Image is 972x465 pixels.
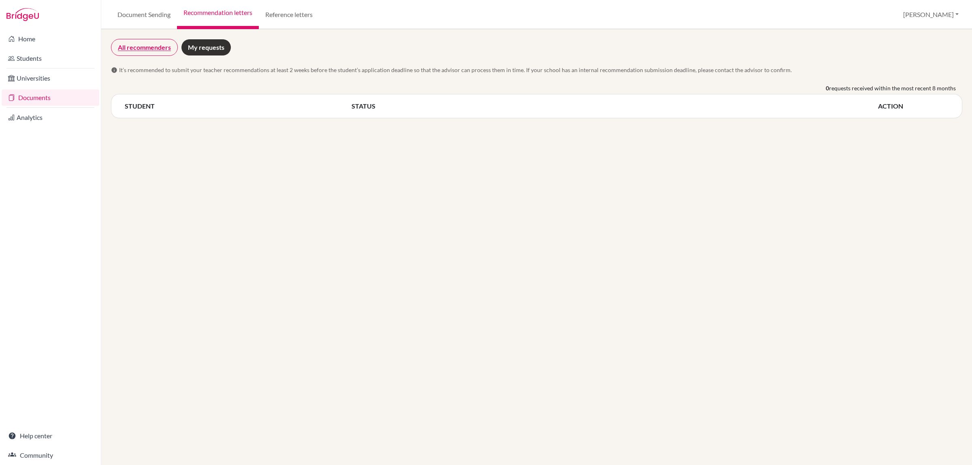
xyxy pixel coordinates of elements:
a: Help center [2,428,99,444]
b: 0 [826,84,829,92]
a: Community [2,447,99,463]
a: Universities [2,70,99,86]
th: STATUS [351,101,878,111]
a: Students [2,50,99,66]
button: [PERSON_NAME] [900,7,962,22]
a: All recommenders [111,39,178,56]
span: It’s recommended to submit your teacher recommendations at least 2 weeks before the student’s app... [119,66,792,74]
img: Bridge-U [6,8,39,21]
span: info [111,67,117,73]
a: Analytics [2,109,99,126]
th: ACTION [878,101,949,111]
a: Home [2,31,99,47]
a: Documents [2,90,99,106]
th: STUDENT [124,101,351,111]
span: requests received within the most recent 8 months [829,84,956,92]
a: My requests [181,39,231,56]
